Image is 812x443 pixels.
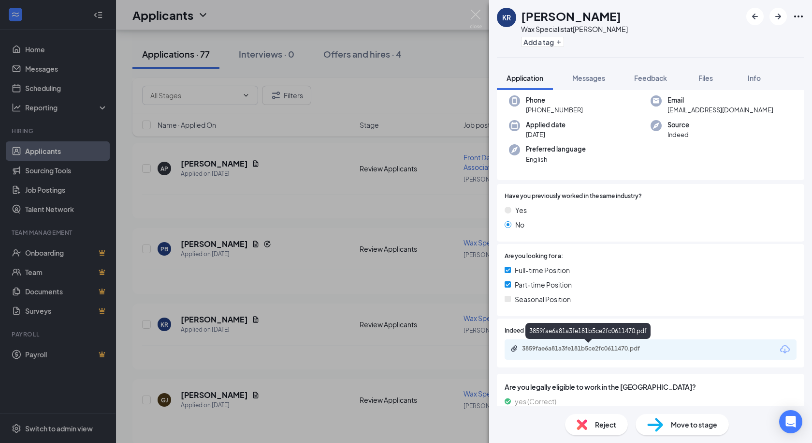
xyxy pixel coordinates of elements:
button: ArrowRight [769,8,787,25]
svg: Paperclip [510,345,518,352]
a: Paperclip3859fae6a81a3fe181b5ce2fc0611470.pdf [510,345,667,354]
button: PlusAdd a tag [521,37,564,47]
span: Are you looking for a: [505,252,563,261]
span: English [526,154,586,164]
span: Messages [572,74,605,82]
svg: ArrowRight [772,11,784,22]
div: Open Intercom Messenger [779,410,802,433]
svg: Download [779,344,791,355]
svg: Ellipses [793,11,804,22]
svg: Plus [556,39,562,45]
div: KR [502,13,511,22]
span: Full-time Position [515,265,570,275]
h1: [PERSON_NAME] [521,8,621,24]
span: Application [507,74,543,82]
span: Yes [515,205,527,215]
div: 3859fae6a81a3fe181b5ce2fc0611470.pdf [525,323,651,339]
span: Seasonal Position [515,294,571,305]
span: Have you previously worked in the same industry? [505,192,642,201]
div: Wax Specialist at [PERSON_NAME] [521,24,628,34]
span: [EMAIL_ADDRESS][DOMAIN_NAME] [667,105,773,115]
div: 3859fae6a81a3fe181b5ce2fc0611470.pdf [522,345,657,352]
span: [DATE] [526,130,565,139]
span: Feedback [634,74,667,82]
span: Are you legally eligible to work in the [GEOGRAPHIC_DATA]? [505,382,797,392]
button: ArrowLeftNew [746,8,764,25]
span: Part-time Position [515,279,572,290]
span: Reject [595,419,616,430]
span: Email [667,95,773,105]
span: Applied date [526,120,565,130]
span: Preferred language [526,144,586,154]
span: yes (Correct) [515,396,556,407]
span: Indeed [667,130,689,139]
span: Info [748,74,761,82]
span: Indeed Resume [505,326,547,336]
span: Move to stage [671,419,717,430]
span: Phone [526,95,583,105]
span: Source [667,120,689,130]
svg: ArrowLeftNew [749,11,761,22]
span: [PHONE_NUMBER] [526,105,583,115]
span: No [515,219,524,230]
span: Files [698,74,713,82]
